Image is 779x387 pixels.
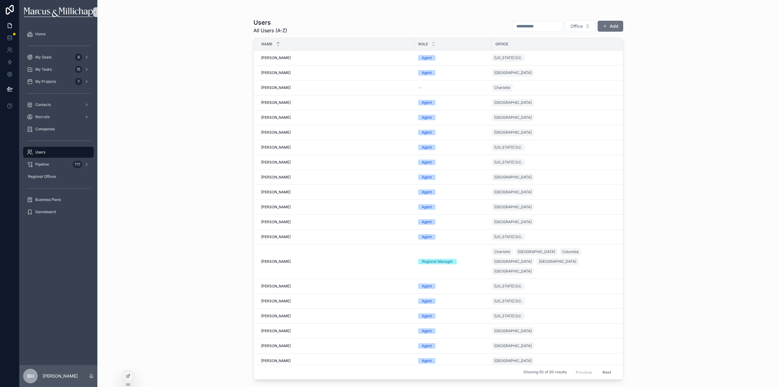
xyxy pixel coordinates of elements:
[422,160,432,165] div: Agent
[492,188,534,196] a: [GEOGRAPHIC_DATA]
[418,130,488,135] a: Agent
[261,234,411,239] a: [PERSON_NAME]
[492,84,513,91] a: Charlotte
[422,100,432,105] div: Agent
[418,42,428,47] span: Role
[75,66,82,73] div: 15
[418,234,488,240] a: Agent
[494,220,532,224] span: [GEOGRAPHIC_DATA]
[261,85,411,90] a: [PERSON_NAME]
[494,70,532,75] span: [GEOGRAPHIC_DATA]
[418,328,488,334] a: Agent
[598,21,623,32] a: Add
[422,115,432,120] div: Agent
[494,234,522,239] span: [US_STATE] D.C.
[43,373,78,379] p: [PERSON_NAME]
[35,197,61,202] span: Business Plans
[494,329,532,333] span: [GEOGRAPHIC_DATA]
[492,296,620,306] a: [US_STATE] D.C.
[494,145,522,150] span: [US_STATE] D.C.
[261,343,291,348] span: [PERSON_NAME]
[261,190,411,195] a: [PERSON_NAME]
[571,23,583,29] span: Office
[261,175,411,180] a: [PERSON_NAME]
[23,111,94,122] a: Recruits
[422,145,432,150] div: Agent
[494,299,522,304] span: [US_STATE] D.C.
[418,358,488,364] a: Agent
[23,29,94,40] a: Home
[35,209,56,214] span: Gameboard
[492,69,534,76] a: [GEOGRAPHIC_DATA]
[492,311,620,321] a: [US_STATE] D.C.
[422,298,432,304] div: Agent
[492,247,620,276] a: Charlotte[GEOGRAPHIC_DATA]Columbia[GEOGRAPHIC_DATA][GEOGRAPHIC_DATA][GEOGRAPHIC_DATA]
[23,159,94,170] a: Pipeline717
[261,358,411,363] a: [PERSON_NAME]
[492,83,620,93] a: Charlotte
[253,18,287,27] h1: Users
[418,343,488,349] a: Agent
[75,78,82,85] div: 7
[23,206,94,217] a: Gameboard
[492,342,534,350] a: [GEOGRAPHIC_DATA]
[494,190,532,195] span: [GEOGRAPHIC_DATA]
[253,27,287,34] span: All Users (A-Z)
[35,32,46,37] span: Home
[494,284,522,289] span: [US_STATE] D.C.
[492,203,534,211] a: [GEOGRAPHIC_DATA]
[422,328,432,334] div: Agent
[523,370,567,375] span: Showing 50 of 90 results
[492,258,534,265] a: [GEOGRAPHIC_DATA]
[35,162,49,167] span: Pipeline
[422,234,432,240] div: Agent
[494,55,522,60] span: [US_STATE] D.C.
[261,190,291,195] span: [PERSON_NAME]
[422,204,432,210] div: Agent
[422,358,432,364] div: Agent
[261,220,291,224] span: [PERSON_NAME]
[261,85,291,90] span: [PERSON_NAME]
[422,130,432,135] div: Agent
[418,313,488,319] a: Agent
[23,171,94,182] a: Regional Offices
[35,79,56,84] span: My Projects
[492,202,620,212] a: [GEOGRAPHIC_DATA]
[35,127,55,132] span: Companies
[261,329,291,333] span: [PERSON_NAME]
[418,100,488,105] a: Agent
[75,54,82,61] div: 6
[536,258,579,265] a: [GEOGRAPHIC_DATA]
[261,145,291,150] span: [PERSON_NAME]
[492,68,620,78] a: [GEOGRAPHIC_DATA]
[492,53,620,63] a: [US_STATE] D.C.
[494,100,532,105] span: [GEOGRAPHIC_DATA]
[418,85,488,90] a: --
[261,42,272,47] span: Name
[560,248,581,255] a: Columbia
[261,160,411,165] a: [PERSON_NAME]
[261,343,411,348] a: [PERSON_NAME]
[492,326,620,336] a: [GEOGRAPHIC_DATA]
[23,147,94,158] a: Users
[492,128,620,137] a: [GEOGRAPHIC_DATA]
[494,175,532,180] span: [GEOGRAPHIC_DATA]
[35,55,51,60] span: My Goals
[261,299,291,304] span: [PERSON_NAME]
[492,174,534,181] a: [GEOGRAPHIC_DATA]
[492,129,534,136] a: [GEOGRAPHIC_DATA]
[261,205,291,209] span: [PERSON_NAME]
[261,205,411,209] a: [PERSON_NAME]
[492,113,620,122] a: [GEOGRAPHIC_DATA]
[492,232,620,242] a: [US_STATE] D.C.
[418,298,488,304] a: Agent
[261,329,411,333] a: [PERSON_NAME]
[261,55,291,60] span: [PERSON_NAME]
[494,269,532,274] span: [GEOGRAPHIC_DATA]
[23,194,94,205] a: Business Plans
[492,281,620,291] a: [US_STATE] D.C.
[492,297,525,305] a: [US_STATE] D.C.
[492,327,534,335] a: [GEOGRAPHIC_DATA]
[422,55,432,61] div: Agent
[492,218,534,226] a: [GEOGRAPHIC_DATA]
